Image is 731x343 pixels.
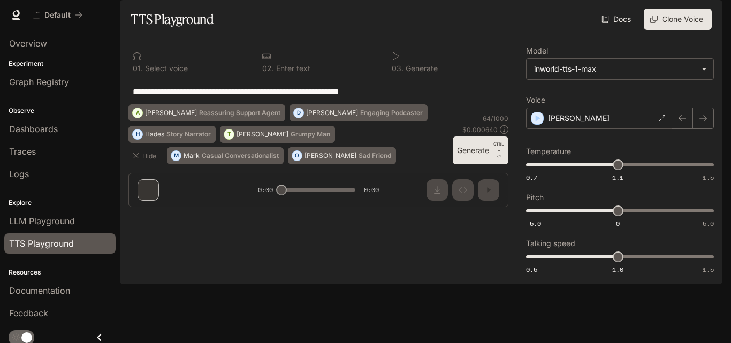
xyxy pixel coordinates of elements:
[493,141,504,160] p: ⏎
[145,131,164,138] p: Hades
[262,65,274,72] p: 0 2 .
[526,148,571,155] p: Temperature
[28,4,87,26] button: All workspaces
[128,104,285,121] button: A[PERSON_NAME]Reassuring Support Agent
[548,113,610,124] p: [PERSON_NAME]
[145,110,197,116] p: [PERSON_NAME]
[290,104,428,121] button: D[PERSON_NAME]Engaging Podcaster
[403,65,438,72] p: Generate
[292,147,302,164] div: O
[133,104,142,121] div: A
[202,153,279,159] p: Casual Conversationalist
[128,147,163,164] button: Hide
[453,136,508,164] button: GenerateCTRL +⏎
[131,9,214,30] h1: TTS Playground
[44,11,71,20] p: Default
[304,153,356,159] p: [PERSON_NAME]
[294,104,303,121] div: D
[237,131,288,138] p: [PERSON_NAME]
[526,47,548,55] p: Model
[224,126,234,143] div: T
[703,219,714,228] span: 5.0
[612,173,623,182] span: 1.1
[133,65,143,72] p: 0 1 .
[526,194,544,201] p: Pitch
[199,110,280,116] p: Reassuring Support Agent
[526,173,537,182] span: 0.7
[599,9,635,30] a: Docs
[644,9,712,30] button: Clone Voice
[288,147,396,164] button: O[PERSON_NAME]Sad Friend
[527,59,713,79] div: inworld-tts-1-max
[360,110,423,116] p: Engaging Podcaster
[128,126,216,143] button: HHadesStory Narrator
[392,65,403,72] p: 0 3 .
[462,125,498,134] p: $ 0.000640
[359,153,391,159] p: Sad Friend
[133,126,142,143] div: H
[534,64,696,74] div: inworld-tts-1-max
[616,219,620,228] span: 0
[184,153,200,159] p: Mark
[483,114,508,123] p: 64 / 1000
[274,65,310,72] p: Enter text
[526,240,575,247] p: Talking speed
[526,96,545,104] p: Voice
[493,141,504,154] p: CTRL +
[166,131,211,138] p: Story Narrator
[167,147,284,164] button: MMarkCasual Conversationalist
[526,265,537,274] span: 0.5
[703,173,714,182] span: 1.5
[306,110,358,116] p: [PERSON_NAME]
[526,219,541,228] span: -5.0
[291,131,330,138] p: Grumpy Man
[143,65,188,72] p: Select voice
[171,147,181,164] div: M
[703,265,714,274] span: 1.5
[220,126,335,143] button: T[PERSON_NAME]Grumpy Man
[612,265,623,274] span: 1.0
